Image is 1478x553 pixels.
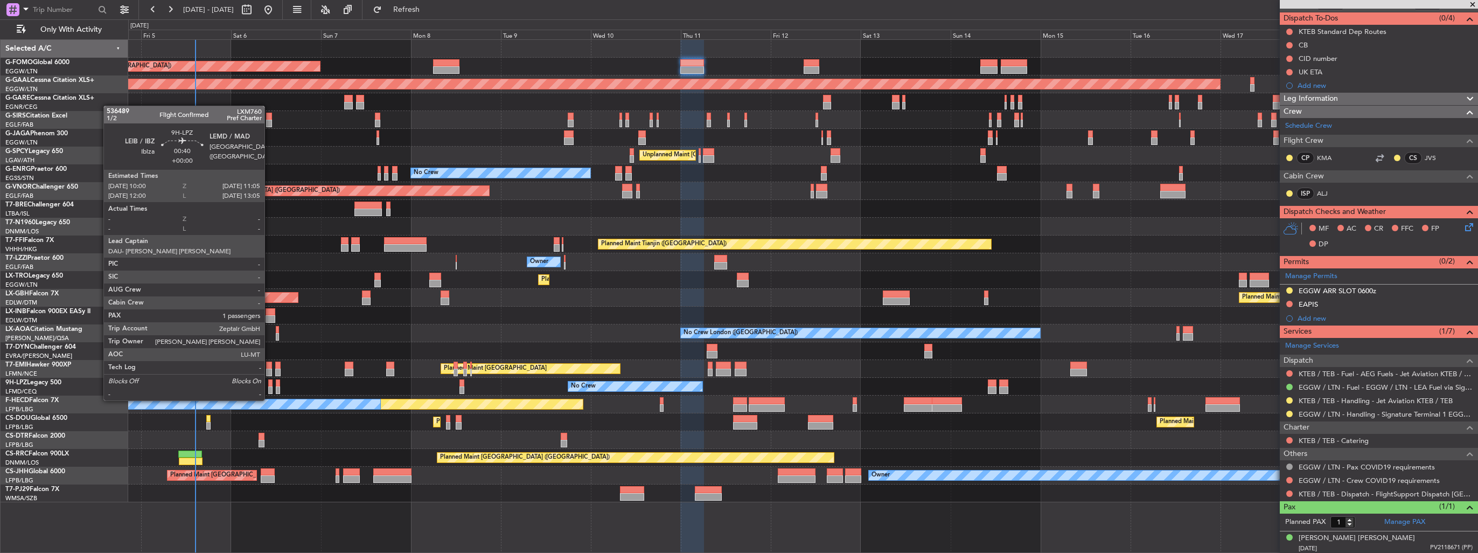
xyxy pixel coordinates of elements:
[170,183,340,199] div: Planned Maint [GEOGRAPHIC_DATA] ([GEOGRAPHIC_DATA])
[1439,501,1455,512] span: (1/1)
[1298,81,1473,90] div: Add new
[1299,462,1435,472] a: EGGW / LTN - Pax COVID19 requirements
[5,273,63,279] a: LX-TROLegacy 650
[384,6,429,13] span: Refresh
[1347,224,1356,234] span: AC
[1299,67,1322,77] div: UK ETA
[1284,106,1302,118] span: Crew
[1296,188,1314,199] div: ISP
[5,334,69,342] a: [PERSON_NAME]/QSA
[571,378,596,395] div: No Crew
[501,30,591,39] div: Tue 9
[5,433,29,439] span: CS-DTR
[530,254,548,270] div: Owner
[5,316,37,324] a: EDLW/DTM
[5,308,90,315] a: LX-INBFalcon 900EX EASy II
[5,85,38,93] a: EGGW/LTN
[5,352,72,360] a: EVRA/[PERSON_NAME]
[1384,517,1425,528] a: Manage PAX
[5,379,27,386] span: 9H-LPZ
[5,362,26,368] span: T7-EMI
[951,30,1041,39] div: Sun 14
[5,468,65,475] a: CS-JHHGlobal 6000
[5,273,29,279] span: LX-TRO
[1299,476,1440,485] a: EGGW / LTN - Crew COVID19 requirements
[5,237,54,244] a: T7-FFIFalcon 7X
[1317,189,1341,198] a: ALJ
[5,202,27,208] span: T7-BRE
[436,414,606,430] div: Planned Maint [GEOGRAPHIC_DATA] ([GEOGRAPHIC_DATA])
[368,1,433,18] button: Refresh
[1242,289,1309,306] div: Planned Maint Nurnberg
[414,165,438,181] div: No Crew
[861,30,951,39] div: Sat 13
[183,5,234,15] span: [DATE] - [DATE]
[5,370,37,378] a: LFMN/NCE
[1221,30,1310,39] div: Wed 17
[1284,501,1295,514] span: Pax
[1284,448,1307,460] span: Others
[5,77,30,84] span: G-GAAL
[1285,271,1337,282] a: Manage Permits
[1319,224,1329,234] span: MF
[5,291,59,297] a: LX-GBHFalcon 7X
[5,423,33,431] a: LFPB/LBG
[5,299,37,307] a: EDLW/DTM
[411,30,501,39] div: Mon 8
[5,237,24,244] span: T7-FFI
[5,255,64,261] a: T7-LZZIPraetor 600
[5,415,67,421] a: CS-DOUGlobal 6500
[5,441,33,449] a: LFPB/LBG
[5,486,30,493] span: T7-PJ29
[5,362,71,368] a: T7-EMIHawker 900XP
[1299,436,1369,445] a: KTEB / TEB - Catering
[5,326,30,333] span: LX-AOA
[5,166,67,172] a: G-ENRGPraetor 600
[5,148,29,155] span: G-SPCY
[5,103,38,111] a: EGNR/CEG
[5,397,59,404] a: F-HECDFalcon 7X
[1299,544,1317,552] span: [DATE]
[5,326,82,333] a: LX-AOACitation Mustang
[5,468,29,475] span: CS-JHH
[5,379,61,386] a: 9H-LPZLegacy 500
[1430,543,1473,552] span: PV2118671 (PP)
[872,467,890,483] div: Owner
[1299,383,1473,392] a: EGGW / LTN - Fuel - EGGW / LTN - LEA Fuel via Signature in EGGW
[1299,533,1415,544] div: [PERSON_NAME] [PERSON_NAME]
[5,388,37,396] a: LFMD/CEQ
[12,21,117,38] button: Only With Activity
[643,147,817,163] div: Unplanned Maint [GEOGRAPHIC_DATA] ([PERSON_NAME] Intl)
[1439,326,1455,337] span: (1/7)
[5,77,94,84] a: G-GAALCessna Citation XLS+
[1299,54,1337,63] div: CID number
[771,30,861,39] div: Fri 12
[1131,30,1221,39] div: Tue 16
[5,459,39,467] a: DNMM/LOS
[1439,255,1455,267] span: (0/2)
[5,494,37,502] a: WMSA/SZB
[1284,12,1338,25] span: Dispatch To-Dos
[440,450,610,466] div: Planned Maint [GEOGRAPHIC_DATA] ([GEOGRAPHIC_DATA])
[5,281,38,289] a: EGGW/LTN
[5,113,26,119] span: G-SIRS
[684,325,798,341] div: No Crew London ([GEOGRAPHIC_DATA])
[5,202,74,208] a: T7-BREChallenger 604
[5,219,70,226] a: T7-N1960Legacy 650
[1285,517,1326,528] label: Planned PAX
[1284,93,1338,105] span: Leg Information
[5,227,39,236] a: DNMM/LOS
[5,405,33,413] a: LFPB/LBG
[1285,121,1332,132] a: Schedule Crew
[5,59,69,66] a: G-FOMOGlobal 6000
[1317,153,1341,163] a: KMA
[5,130,30,137] span: G-JAGA
[591,30,681,39] div: Wed 10
[5,95,94,101] a: G-GARECessna Citation XLS+
[5,95,30,101] span: G-GARE
[5,255,27,261] span: T7-LZZI
[1299,286,1376,295] div: EGGW ARR SLOT 0600z
[1374,224,1383,234] span: CR
[1284,326,1312,338] span: Services
[5,130,68,137] a: G-JAGAPhenom 300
